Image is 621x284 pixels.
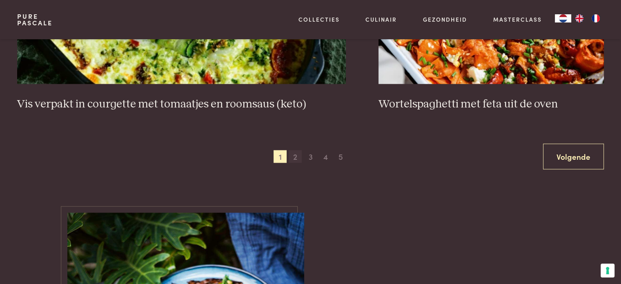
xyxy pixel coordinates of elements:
[493,15,542,24] a: Masterclass
[601,264,614,277] button: Uw voorkeuren voor toestemming voor trackingtechnologieën
[571,14,604,22] ul: Language list
[298,15,340,24] a: Collecties
[274,150,287,163] span: 1
[365,15,397,24] a: Culinair
[555,14,571,22] a: NL
[588,14,604,22] a: FR
[17,97,346,112] h3: Vis verpakt in courgette met tomaatjes en roomsaus (keto)
[555,14,604,22] aside: Language selected: Nederlands
[378,97,604,112] h3: Wortelspaghetti met feta uit de oven
[289,150,302,163] span: 2
[17,13,53,26] a: PurePascale
[334,150,347,163] span: 5
[571,14,588,22] a: EN
[319,150,332,163] span: 4
[304,150,317,163] span: 3
[555,14,571,22] div: Language
[423,15,467,24] a: Gezondheid
[543,144,604,170] a: Volgende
